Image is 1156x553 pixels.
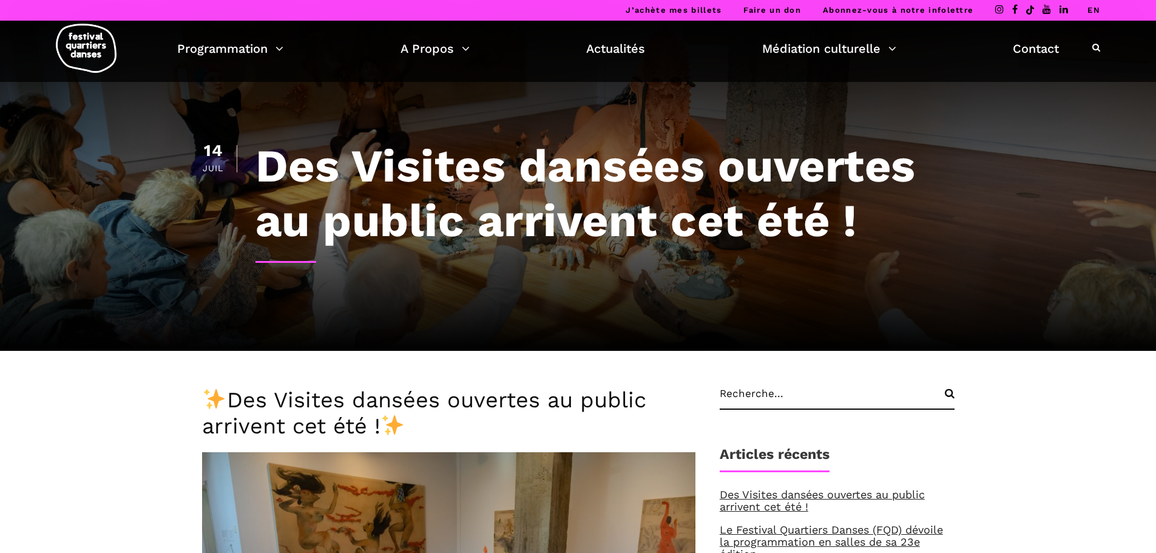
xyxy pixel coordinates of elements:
[720,488,925,513] a: Des Visites dansées ouvertes au public arrivent cet été !
[743,5,801,15] a: Faire un don
[762,38,896,59] a: Médiation culturelle
[382,414,404,436] img: ✨
[1087,5,1100,15] a: EN
[626,5,722,15] a: J’achète mes billets
[202,387,695,439] h3: Des Visites dansées ouvertes au public arrivent cet été !
[720,446,830,472] h1: Articles récents
[1013,38,1059,59] a: Contact
[203,388,225,410] img: ✨
[177,38,283,59] a: Programmation
[255,138,955,248] h1: Des Visites dansées ouvertes au public arrivent cet été !
[401,38,470,59] a: A Propos
[586,38,645,59] a: Actualités
[202,143,225,159] div: 14
[823,5,973,15] a: Abonnez-vous à notre infolettre
[720,387,955,410] input: Recherche...
[202,164,225,172] div: Juil
[56,24,117,73] img: logo-fqd-med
